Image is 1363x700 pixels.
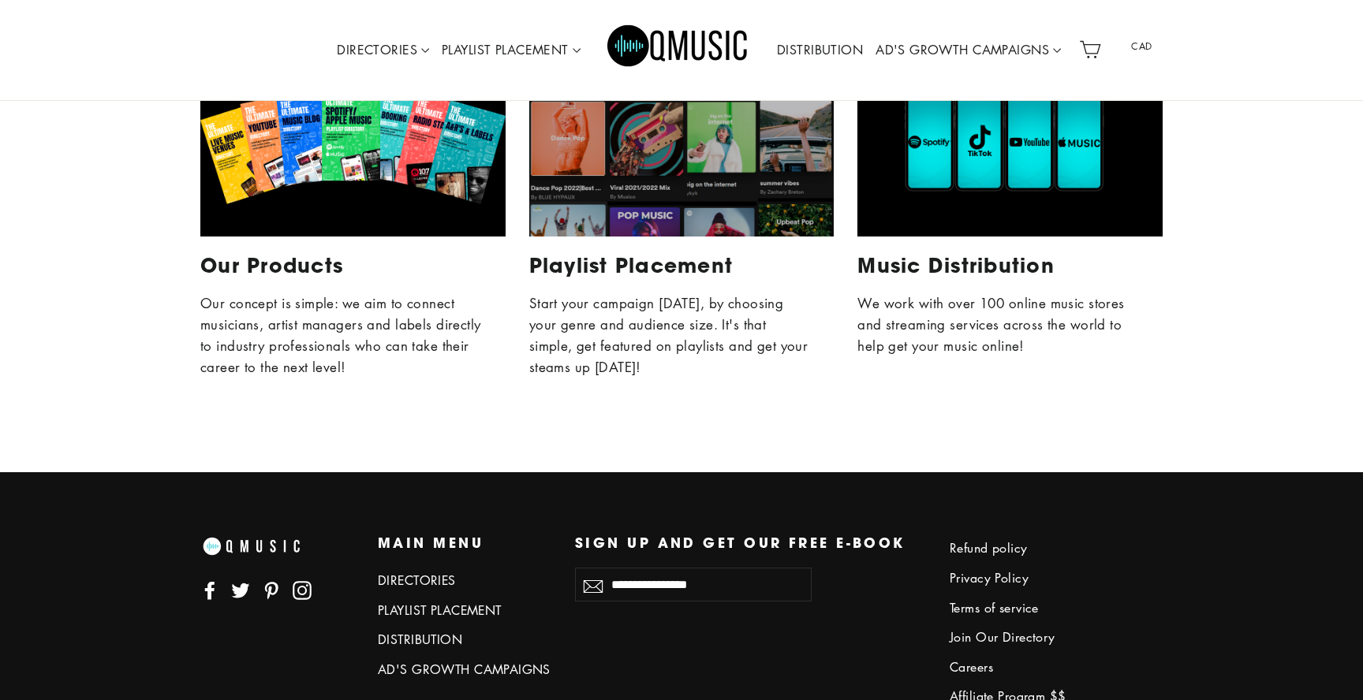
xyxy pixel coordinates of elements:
[857,253,1163,277] div: Music Distribution
[857,292,1139,357] p: We work with over 100 online music stores and streaming services across the world to help get you...
[575,535,926,552] p: Sign up and get our FREE e-book
[1112,35,1172,58] span: CAD
[857,65,1163,236] a: Music Distribution
[435,32,587,69] a: PLAYLIST PLACEMENT
[378,657,551,683] a: AD'S GROWTH CAMPAIGNS
[607,14,749,85] img: Q Music Promotions
[200,253,506,277] div: Our Products
[950,654,1123,680] a: Careers
[529,65,835,236] a: Playlist Placement
[869,32,1067,69] a: AD'S GROWTH CAMPAIGNS
[330,32,435,69] a: DIRECTORIES
[200,292,482,378] p: Our concept is simple: we aim to connect musicians, artist managers and labels directly to indust...
[285,4,1074,96] div: Primary
[378,535,551,552] p: Main menu
[950,624,1123,650] a: Join Our Directory
[200,65,506,236] a: Our Products
[378,598,551,624] a: PLAYLIST PLACEMENT
[529,253,835,277] div: Playlist Placement
[771,32,869,69] a: DISTRIBUTION
[378,627,551,653] a: DISTRIBUTION
[529,292,811,378] p: Start your campaign [DATE], by choosing your genre and audience size. It's that simple, get featu...
[950,595,1123,621] a: Terms of service
[950,535,1123,561] a: Refund policy
[950,565,1123,591] a: Privacy Policy
[200,535,301,557] img: Q music promotions ¬ blogs radio spotify playlist placement
[378,568,551,594] a: DIRECTORIES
